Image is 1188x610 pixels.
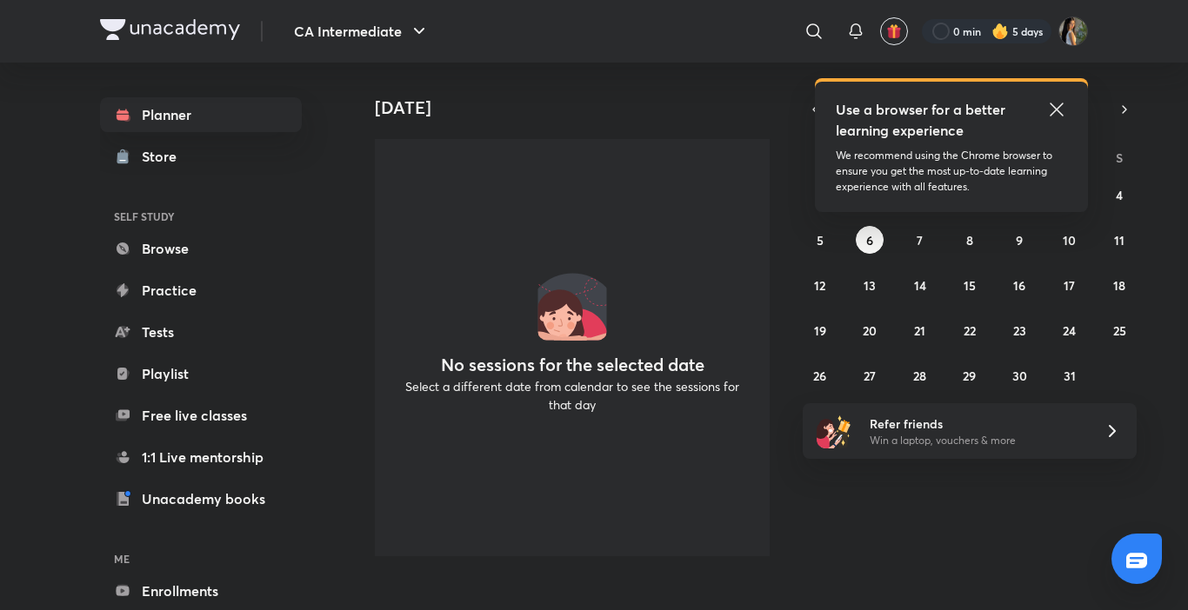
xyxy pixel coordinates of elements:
button: October 4, 2025 [1105,181,1133,209]
abbr: October 24, 2025 [1063,322,1076,339]
button: October 8, 2025 [956,226,984,254]
p: We recommend using the Chrome browser to ensure you get the most up-to-date learning experience w... [836,148,1067,195]
div: Store [142,146,187,167]
img: No events [537,271,607,341]
abbr: October 21, 2025 [914,322,925,339]
abbr: October 31, 2025 [1064,368,1076,384]
button: October 19, 2025 [806,316,834,344]
abbr: October 28, 2025 [913,368,926,384]
a: Company Logo [100,19,240,44]
button: October 29, 2025 [956,361,984,389]
button: October 21, 2025 [906,316,934,344]
abbr: October 22, 2025 [964,322,976,339]
button: October 7, 2025 [906,226,934,254]
button: October 23, 2025 [1005,316,1033,344]
abbr: October 4, 2025 [1116,187,1123,203]
abbr: October 5, 2025 [817,232,824,249]
button: October 20, 2025 [856,316,884,344]
a: 1:1 Live mentorship [100,440,302,474]
button: October 13, 2025 [856,271,884,299]
button: October 17, 2025 [1056,271,1084,299]
img: Company Logo [100,19,240,40]
abbr: October 6, 2025 [866,232,873,249]
abbr: October 16, 2025 [1013,277,1025,294]
a: Playlist [100,356,302,391]
abbr: October 17, 2025 [1064,277,1075,294]
abbr: October 12, 2025 [814,277,825,294]
abbr: October 8, 2025 [966,232,973,249]
abbr: October 9, 2025 [1016,232,1023,249]
p: Select a different date from calendar to see the sessions for that day [396,377,749,414]
abbr: October 19, 2025 [814,322,826,339]
a: Browse [100,231,302,266]
a: Enrollments [100,574,302,608]
button: October 24, 2025 [1056,316,1084,344]
img: referral [817,414,851,448]
h6: ME [100,544,302,574]
abbr: October 15, 2025 [964,277,976,294]
abbr: October 13, 2025 [864,277,876,294]
h6: Refer friends [870,414,1084,433]
abbr: October 10, 2025 [1063,232,1076,249]
button: October 5, 2025 [806,226,834,254]
button: October 9, 2025 [1005,226,1033,254]
abbr: October 25, 2025 [1113,322,1126,339]
a: Planner [100,97,302,132]
img: streak [991,23,1009,40]
a: Tests [100,315,302,349]
abbr: October 30, 2025 [1012,368,1027,384]
button: October 28, 2025 [906,361,934,389]
a: Free live classes [100,398,302,433]
button: October 6, 2025 [856,226,884,254]
button: October 22, 2025 [956,316,984,344]
button: October 11, 2025 [1105,226,1133,254]
button: October 31, 2025 [1056,361,1084,389]
a: Practice [100,273,302,308]
img: avatar [886,23,902,39]
h6: SELF STUDY [100,202,302,231]
abbr: October 14, 2025 [914,277,926,294]
button: October 26, 2025 [806,361,834,389]
img: Bhumika [1058,17,1088,46]
button: October 16, 2025 [1005,271,1033,299]
button: October 18, 2025 [1105,271,1133,299]
button: October 30, 2025 [1005,361,1033,389]
button: avatar [880,17,908,45]
p: Win a laptop, vouchers & more [870,433,1084,448]
abbr: October 20, 2025 [863,322,877,339]
button: October 10, 2025 [1056,226,1084,254]
button: October 27, 2025 [856,361,884,389]
abbr: October 29, 2025 [963,368,976,384]
h4: No sessions for the selected date [441,355,704,375]
h4: [DATE] [375,97,784,118]
abbr: October 11, 2025 [1114,232,1125,249]
a: Unacademy books [100,481,302,516]
button: October 14, 2025 [906,271,934,299]
abbr: October 26, 2025 [813,368,826,384]
abbr: October 7, 2025 [917,232,923,249]
a: Store [100,139,302,174]
button: October 25, 2025 [1105,316,1133,344]
button: October 12, 2025 [806,271,834,299]
abbr: October 27, 2025 [864,368,876,384]
abbr: October 23, 2025 [1013,322,1026,339]
abbr: Saturday [1116,149,1123,166]
button: CA Intermediate [284,14,440,49]
h5: Use a browser for a better learning experience [836,99,1009,141]
button: October 15, 2025 [956,271,984,299]
abbr: October 18, 2025 [1113,277,1125,294]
